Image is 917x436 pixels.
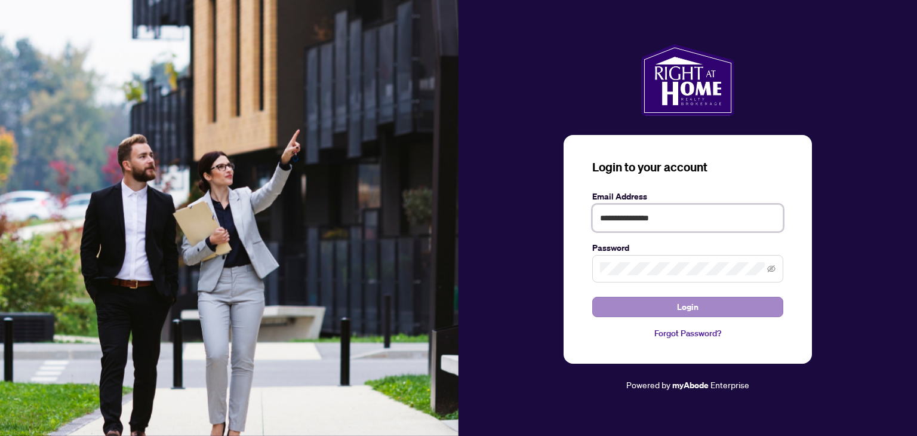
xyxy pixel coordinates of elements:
label: Password [592,241,783,254]
span: Powered by [626,379,670,390]
a: myAbode [672,379,709,392]
button: Login [592,297,783,317]
label: Email Address [592,190,783,203]
img: ma-logo [641,44,734,116]
a: Forgot Password? [592,327,783,340]
h3: Login to your account [592,159,783,176]
span: eye-invisible [767,265,776,273]
span: Enterprise [710,379,749,390]
span: Login [677,297,698,317]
